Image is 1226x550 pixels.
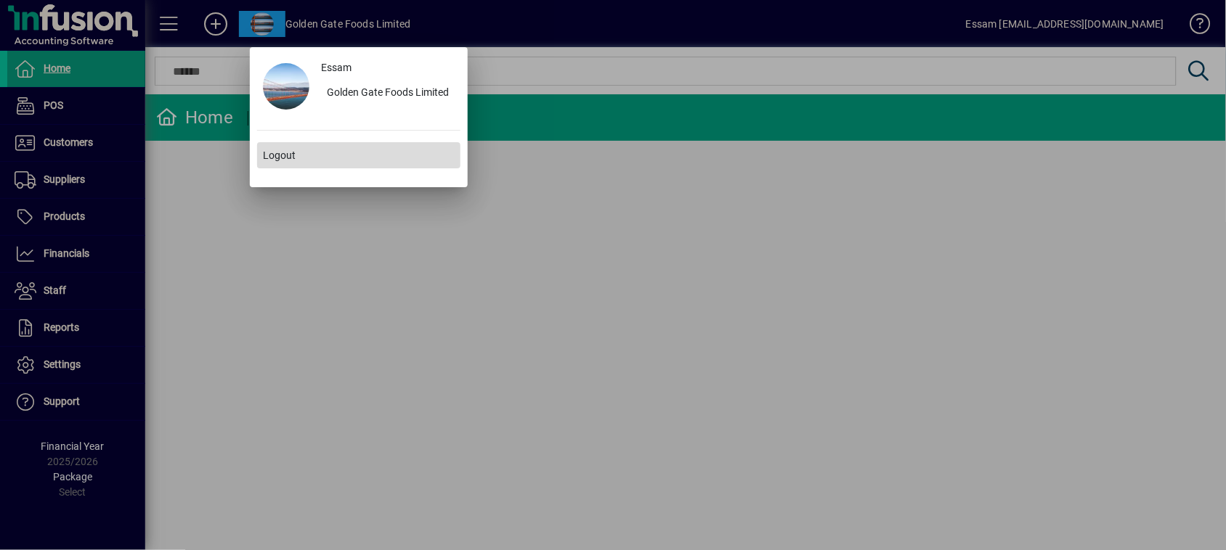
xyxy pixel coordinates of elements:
span: Logout [263,148,296,163]
a: Profile [257,73,315,99]
a: Essam [315,54,460,81]
span: Essam [321,60,352,75]
button: Logout [257,142,460,168]
button: Golden Gate Foods Limited [315,81,460,107]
